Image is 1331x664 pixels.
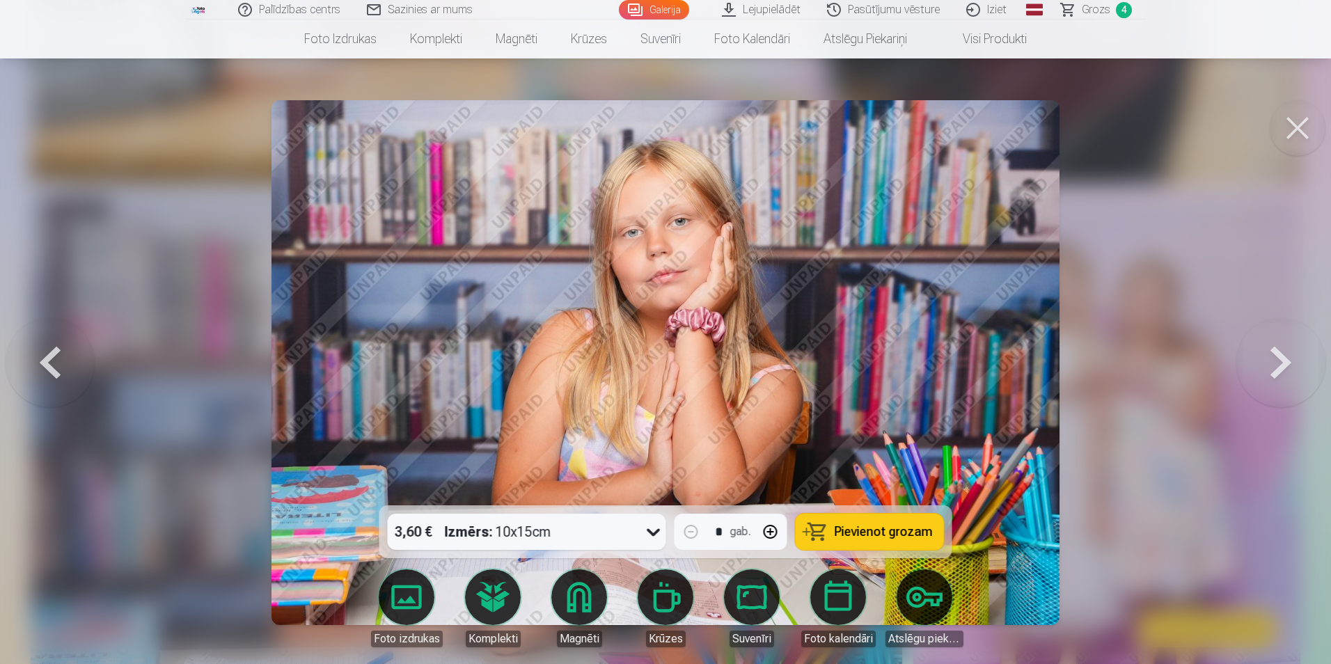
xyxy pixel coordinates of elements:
span: Pievienot grozam [835,525,933,538]
a: Foto izdrukas [288,19,393,58]
strong: Izmērs : [445,522,493,542]
a: Krūzes [627,569,704,647]
a: Foto izdrukas [368,569,446,647]
button: Pievienot grozam [796,514,944,550]
div: gab. [730,523,751,540]
div: Krūzes [646,631,686,647]
div: Suvenīri [730,631,774,647]
span: Grozs [1082,1,1110,18]
a: Komplekti [393,19,479,58]
span: 4 [1116,2,1132,18]
a: Visi produkti [924,19,1043,58]
a: Suvenīri [624,19,698,58]
a: Atslēgu piekariņi [807,19,924,58]
a: Magnēti [479,19,554,58]
a: Komplekti [454,569,532,647]
a: Foto kalendāri [698,19,807,58]
a: Magnēti [540,569,618,647]
a: Krūzes [554,19,624,58]
a: Suvenīri [713,569,791,647]
a: Foto kalendāri [799,569,877,647]
div: Atslēgu piekariņi [885,631,963,647]
div: Foto kalendāri [801,631,876,647]
div: 10x15cm [445,514,551,550]
div: Foto izdrukas [371,631,443,647]
div: Magnēti [557,631,602,647]
a: Atslēgu piekariņi [885,569,963,647]
img: /fa1 [191,6,206,14]
div: 3,60 € [388,514,439,550]
div: Komplekti [466,631,521,647]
